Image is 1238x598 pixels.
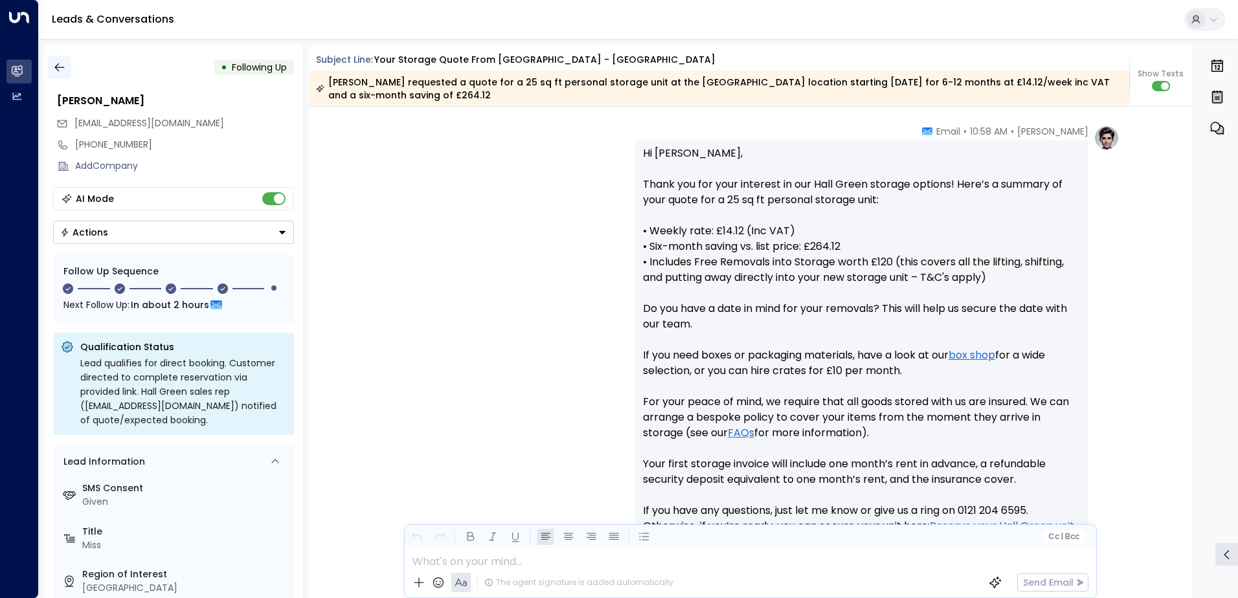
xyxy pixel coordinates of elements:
span: Following Up [232,61,287,74]
div: [PERSON_NAME] requested a quote for a 25 sq ft personal storage unit at the [GEOGRAPHIC_DATA] loc... [316,76,1122,102]
div: The agent signature is added automatically [484,577,673,588]
label: SMS Consent [82,482,289,495]
button: Actions [53,221,294,244]
span: • [1011,125,1014,138]
span: | [1061,532,1063,541]
button: Undo [409,529,425,545]
div: Lead qualifies for direct booking. Customer directed to complete reservation via provided link. H... [80,356,286,427]
span: 10:58 AM [970,125,1007,138]
div: Actions [60,227,108,238]
div: Follow Up Sequence [63,265,284,278]
label: Region of Interest [82,568,289,581]
span: Email [936,125,960,138]
span: Show Texts [1138,68,1184,80]
button: Cc|Bcc [1042,531,1084,543]
label: Title [82,525,289,538]
span: Cc Bcc [1048,532,1079,541]
span: blobbycat@live.com [74,116,224,130]
p: Qualification Status [80,340,286,353]
div: [PHONE_NUMBER] [75,138,294,151]
div: Miss [82,538,289,552]
button: Redo [431,529,447,545]
div: AddCompany [75,159,294,173]
p: Hi [PERSON_NAME], Thank you for your interest in our Hall Green storage options! Here’s a summary... [643,146,1081,581]
div: AI Mode [76,192,114,205]
div: • [221,56,227,79]
span: [PERSON_NAME] [1017,125,1088,138]
span: In about 2 hours [131,298,209,312]
a: Leads & Conversations [52,12,174,27]
a: FAQs [728,425,754,441]
div: Lead Information [59,455,145,469]
div: Button group with a nested menu [53,221,294,244]
span: Subject Line: [316,53,373,66]
a: Reserve your Hall Green unit [930,518,1074,534]
div: Given [82,495,289,509]
span: • [963,125,967,138]
div: [GEOGRAPHIC_DATA] [82,581,289,595]
div: Your storage quote from [GEOGRAPHIC_DATA] - [GEOGRAPHIC_DATA] [374,53,715,67]
img: profile-logo.png [1094,125,1120,151]
span: [EMAIL_ADDRESS][DOMAIN_NAME] [74,116,224,129]
div: [PERSON_NAME] [57,93,294,109]
div: Next Follow Up: [63,298,284,312]
a: box shop [949,348,995,363]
